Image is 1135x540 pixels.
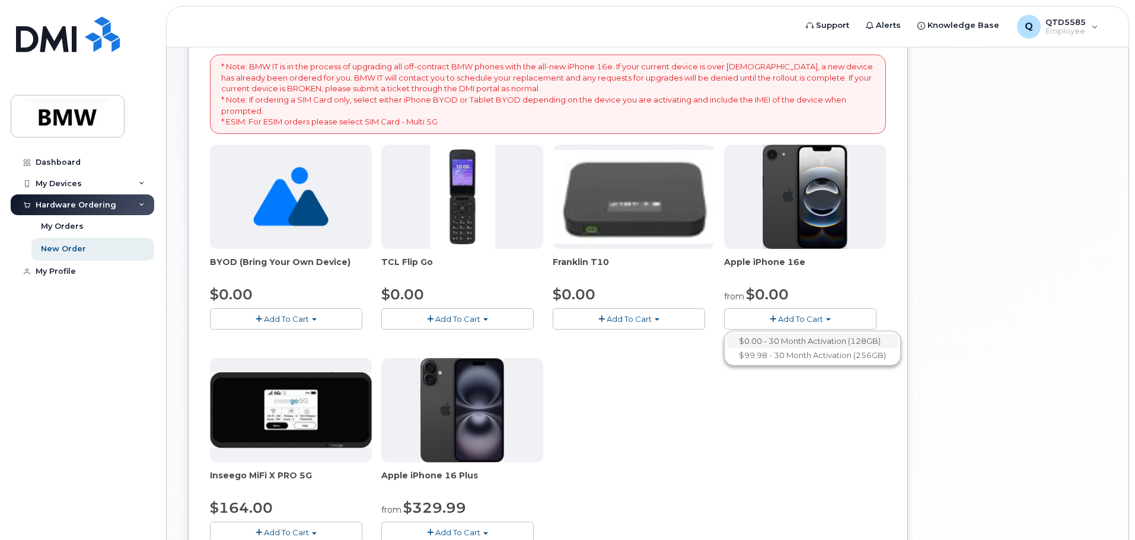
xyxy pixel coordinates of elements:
a: Alerts [857,14,909,37]
img: no_image_found-2caef05468ed5679b831cfe6fc140e25e0c280774317ffc20a367ab7fd17291e.png [253,145,329,249]
img: cut_small_inseego_5G.jpg [210,372,372,448]
span: Add To Cart [607,314,652,324]
div: BYOD (Bring Your Own Device) [210,256,372,280]
span: $0.00 [210,286,253,303]
span: QTD5585 [1045,17,1086,27]
img: iphone16e.png [763,145,848,249]
span: Employee [1045,27,1086,36]
div: Apple iPhone 16e [724,256,886,280]
span: Add To Cart [435,314,480,324]
img: t10.jpg [553,150,715,244]
span: Q [1025,20,1033,34]
button: Add To Cart [381,308,534,329]
button: Add To Cart [724,308,876,329]
span: Support [816,20,849,31]
small: from [381,504,401,515]
div: Inseego MiFi X PRO 5G [210,469,372,493]
span: $164.00 [210,499,273,516]
div: TCL Flip Go [381,256,543,280]
button: Add To Cart [210,308,362,329]
div: Franklin T10 [553,256,715,280]
div: QTD5585 [1009,15,1107,39]
iframe: Messenger Launcher [1083,488,1126,531]
button: Add To Cart [553,308,705,329]
a: $0.00 - 30 Month Activation (128GB) [727,334,898,349]
p: * Note: BMW IT is in the process of upgrading all off-contract BMW phones with the all-new iPhone... [221,61,875,127]
a: Support [798,14,857,37]
a: Knowledge Base [909,14,1008,37]
span: $0.00 [381,286,424,303]
span: Add To Cart [778,314,823,324]
span: Add To Cart [435,528,480,537]
span: Add To Cart [264,528,309,537]
div: Apple iPhone 16 Plus [381,469,543,493]
span: $0.00 [553,286,595,303]
small: from [724,291,744,302]
a: $99.98 - 30 Month Activation (256GB) [727,348,898,363]
span: $329.99 [403,499,466,516]
span: Knowledge Base [927,20,999,31]
img: iphone_16_plus.png [420,358,504,462]
span: $0.00 [746,286,789,303]
span: Alerts [876,20,901,31]
img: TCL_FLIP_MODE.jpg [430,145,495,249]
span: Add To Cart [264,314,309,324]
